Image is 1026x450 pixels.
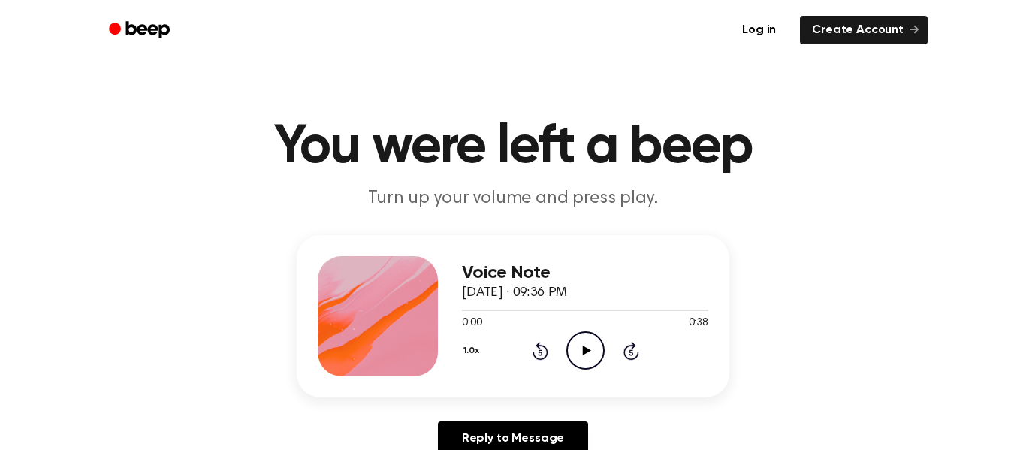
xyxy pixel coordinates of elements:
h3: Voice Note [462,263,708,283]
button: 1.0x [462,338,484,364]
h1: You were left a beep [128,120,898,174]
span: 0:00 [462,316,481,331]
span: [DATE] · 09:36 PM [462,286,567,300]
a: Create Account [800,16,928,44]
span: 0:38 [689,316,708,331]
a: Log in [727,13,791,47]
a: Beep [98,16,183,45]
p: Turn up your volume and press play. [225,186,801,211]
